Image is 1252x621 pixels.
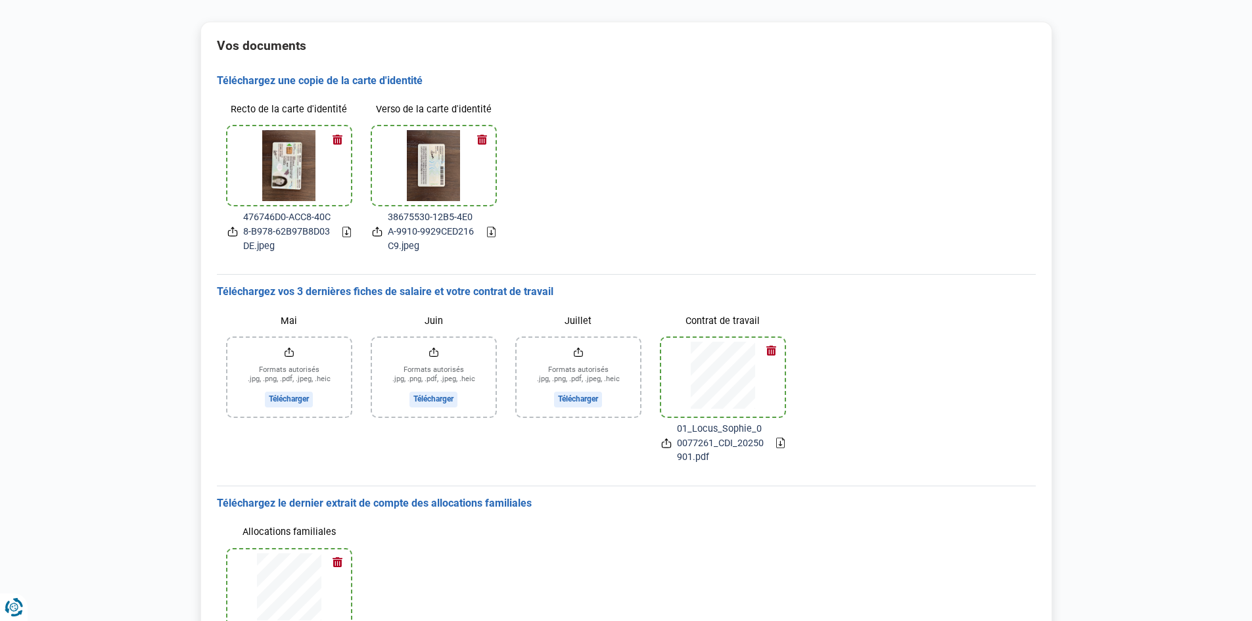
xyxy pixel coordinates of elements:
label: Verso de la carte d'identité [372,98,496,121]
label: Recto de la carte d'identité [227,98,351,121]
h2: Vos documents [217,38,1036,53]
label: Juillet [517,310,640,333]
img: idCard2File [407,130,460,201]
label: Mai [227,310,351,333]
a: Download [776,438,785,448]
img: idCard1File [262,130,315,201]
a: Download [342,227,351,237]
span: 476746D0-ACC8-40C8-B978-62B97B8D03DE.jpeg [243,210,332,253]
h3: Téléchargez une copie de la carte d'identité [217,74,1036,88]
label: Allocations familiales [227,521,351,544]
h3: Téléchargez vos 3 dernières fiches de salaire et votre contrat de travail [217,285,1036,299]
label: Juin [372,310,496,333]
h3: Téléchargez le dernier extrait de compte des allocations familiales [217,497,1036,511]
span: 01_Locus_Sophie_00077261_CDI_20250901.pdf [677,422,766,465]
span: 38675530-12B5-4E0A-9910-9929CED216C9.jpeg [388,210,476,253]
a: Download [487,227,496,237]
label: Contrat de travail [661,310,785,333]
